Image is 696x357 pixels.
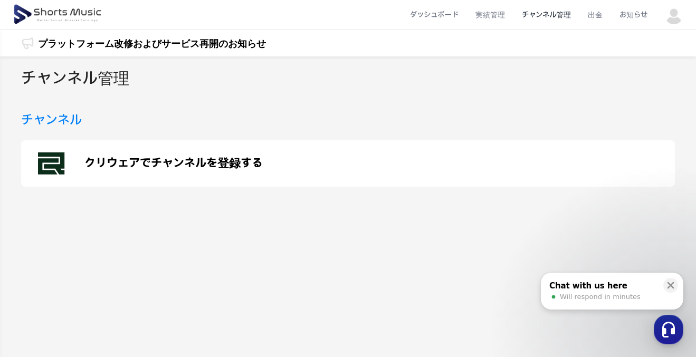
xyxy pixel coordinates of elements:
[513,1,579,29] a: チャンネル管理
[21,67,129,91] h2: チャンネル管理
[84,157,263,170] p: クリウェアでチャンネルを登録する
[38,36,266,51] a: プラットフォーム改修およびサービス再開のお知らせ
[467,1,513,29] a: 実績管理
[21,140,675,187] a: クリウェアでチャンネルを登録する
[664,5,683,24] img: 사용자 이미지
[21,111,82,130] h3: チャンネル
[21,37,34,50] img: 알림 아이콘
[611,1,656,29] a: お知らせ
[579,1,611,29] a: 出金
[402,1,467,29] a: ダッシュボード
